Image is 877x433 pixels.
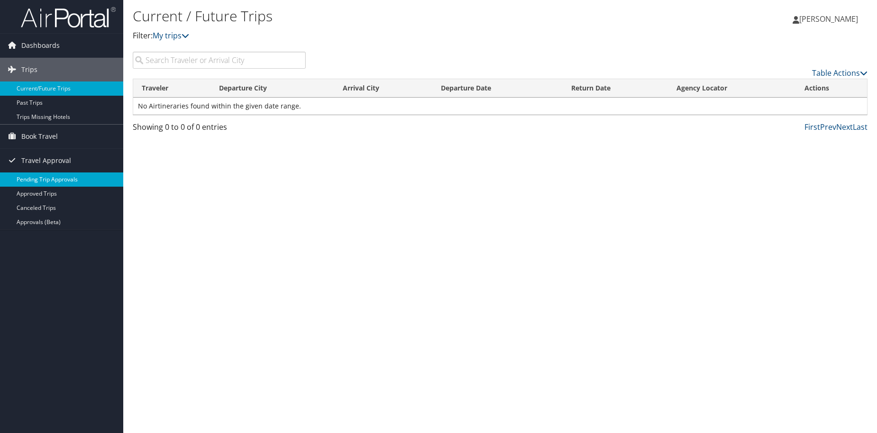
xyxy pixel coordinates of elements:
th: Arrival City: activate to sort column ascending [334,79,432,98]
p: Filter: [133,30,622,42]
td: No Airtineraries found within the given date range. [133,98,867,115]
span: Book Travel [21,125,58,148]
span: Dashboards [21,34,60,57]
a: Next [836,122,853,132]
span: Trips [21,58,37,81]
img: airportal-logo.png [21,6,116,28]
th: Departure City: activate to sort column ascending [210,79,335,98]
th: Return Date: activate to sort column ascending [563,79,668,98]
div: Showing 0 to 0 of 0 entries [133,121,306,137]
a: Last [853,122,868,132]
a: My trips [153,30,189,41]
th: Departure Date: activate to sort column descending [432,79,563,98]
h1: Current / Future Trips [133,6,622,26]
span: Travel Approval [21,149,71,172]
th: Traveler: activate to sort column ascending [133,79,210,98]
th: Actions [796,79,867,98]
a: First [804,122,820,132]
input: Search Traveler or Arrival City [133,52,306,69]
a: [PERSON_NAME] [793,5,868,33]
a: Table Actions [812,68,868,78]
th: Agency Locator: activate to sort column ascending [668,79,796,98]
a: Prev [820,122,836,132]
span: [PERSON_NAME] [799,14,858,24]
